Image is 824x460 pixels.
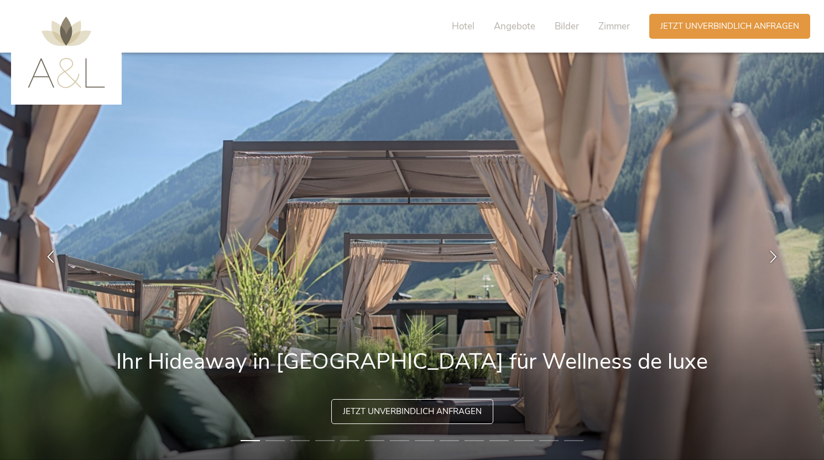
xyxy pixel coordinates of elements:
span: Angebote [494,20,535,33]
img: AMONTI & LUNARIS Wellnessresort [28,17,105,88]
span: Zimmer [598,20,630,33]
span: Jetzt unverbindlich anfragen [343,406,482,417]
span: Hotel [452,20,474,33]
span: Bilder [555,20,579,33]
span: Jetzt unverbindlich anfragen [660,20,799,32]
